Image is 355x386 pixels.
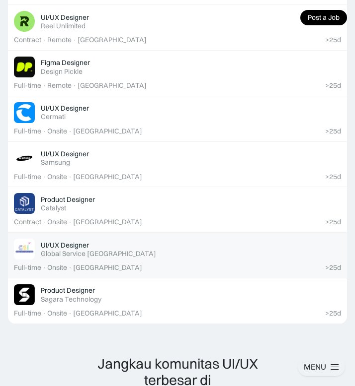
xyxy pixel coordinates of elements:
a: Job ImageUI/UX DesignerSamsung>25dFull-time·Onsite·[GEOGRAPHIC_DATA] [8,142,347,188]
div: · [68,263,72,272]
div: [GEOGRAPHIC_DATA] [73,173,142,181]
div: [GEOGRAPHIC_DATA] [73,263,142,272]
div: Samsung [41,158,70,167]
div: Onsite [47,173,67,181]
div: Full-time [14,127,41,135]
div: · [42,218,46,226]
div: Global Service [GEOGRAPHIC_DATA] [41,250,156,258]
div: >25d [325,81,341,90]
div: >25d [325,173,341,181]
div: >25d [325,36,341,44]
a: Job ImageUI/UX DesignerCermati>25dFull-time·Onsite·[GEOGRAPHIC_DATA] [8,96,347,142]
div: Onsite [47,309,67,318]
div: · [68,127,72,135]
div: Full-time [14,81,41,90]
img: Job Image [14,239,35,259]
div: UI/UX Designer [41,241,89,250]
div: Contract [14,218,41,226]
div: · [42,309,46,318]
div: [GEOGRAPHIC_DATA] [73,127,142,135]
div: [GEOGRAPHIC_DATA] [73,309,142,318]
div: [GEOGRAPHIC_DATA] [78,36,147,44]
div: Contract [14,36,41,44]
div: Full-time [14,309,41,318]
img: Job Image [14,102,35,123]
div: Remote [47,36,72,44]
div: · [42,127,46,135]
div: Cermati [41,113,66,121]
div: Onsite [47,127,67,135]
div: >25d [325,127,341,135]
div: Product Designer [41,286,95,295]
div: >25d [325,263,341,272]
div: · [73,81,77,90]
div: Post a Job [308,13,340,22]
img: Job Image [14,57,35,77]
div: Onsite [47,218,67,226]
div: Figma Designer [41,58,90,67]
img: Job Image [14,193,35,214]
div: Reel Unlimited [41,22,86,30]
a: Job ImageProduct DesignerCatalyst>25dContract·Onsite·[GEOGRAPHIC_DATA] [8,187,347,233]
div: · [42,263,46,272]
div: · [68,309,72,318]
div: · [42,173,46,181]
div: · [42,36,46,44]
a: Job ImageFigma DesignerDesign Pickle>25dFull-time·Remote·[GEOGRAPHIC_DATA] [8,51,347,96]
img: Job Image [14,148,35,169]
div: Full-time [14,263,41,272]
div: Design Pickle [41,67,83,76]
div: Full-time [14,173,41,181]
div: · [68,173,72,181]
div: Product Designer [41,195,95,204]
div: UI/UX Designer [41,104,89,113]
div: >25d [325,309,341,318]
div: UI/UX Designer [41,149,89,158]
div: Onsite [47,263,67,272]
a: Job ImageProduct DesignerSagara Technology>25dFull-time·Onsite·[GEOGRAPHIC_DATA] [8,278,347,324]
div: Sagara Technology [41,295,101,304]
div: · [73,36,77,44]
div: · [68,218,72,226]
div: [GEOGRAPHIC_DATA] [73,218,142,226]
div: Remote [47,81,72,90]
div: >25d [325,218,341,226]
img: Job Image [14,284,35,305]
div: · [42,81,46,90]
div: [GEOGRAPHIC_DATA] [78,81,147,90]
a: Job ImageUI/UX DesignerReel Unlimited>25dContract·Remote·[GEOGRAPHIC_DATA] [8,5,347,51]
a: Post a Job [300,10,347,25]
div: MENU [304,362,326,372]
div: UI/UX Designer [41,13,89,22]
a: Job ImageUI/UX DesignerGlobal Service [GEOGRAPHIC_DATA]>25dFull-time·Onsite·[GEOGRAPHIC_DATA] [8,233,347,278]
div: Catalyst [41,204,66,212]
